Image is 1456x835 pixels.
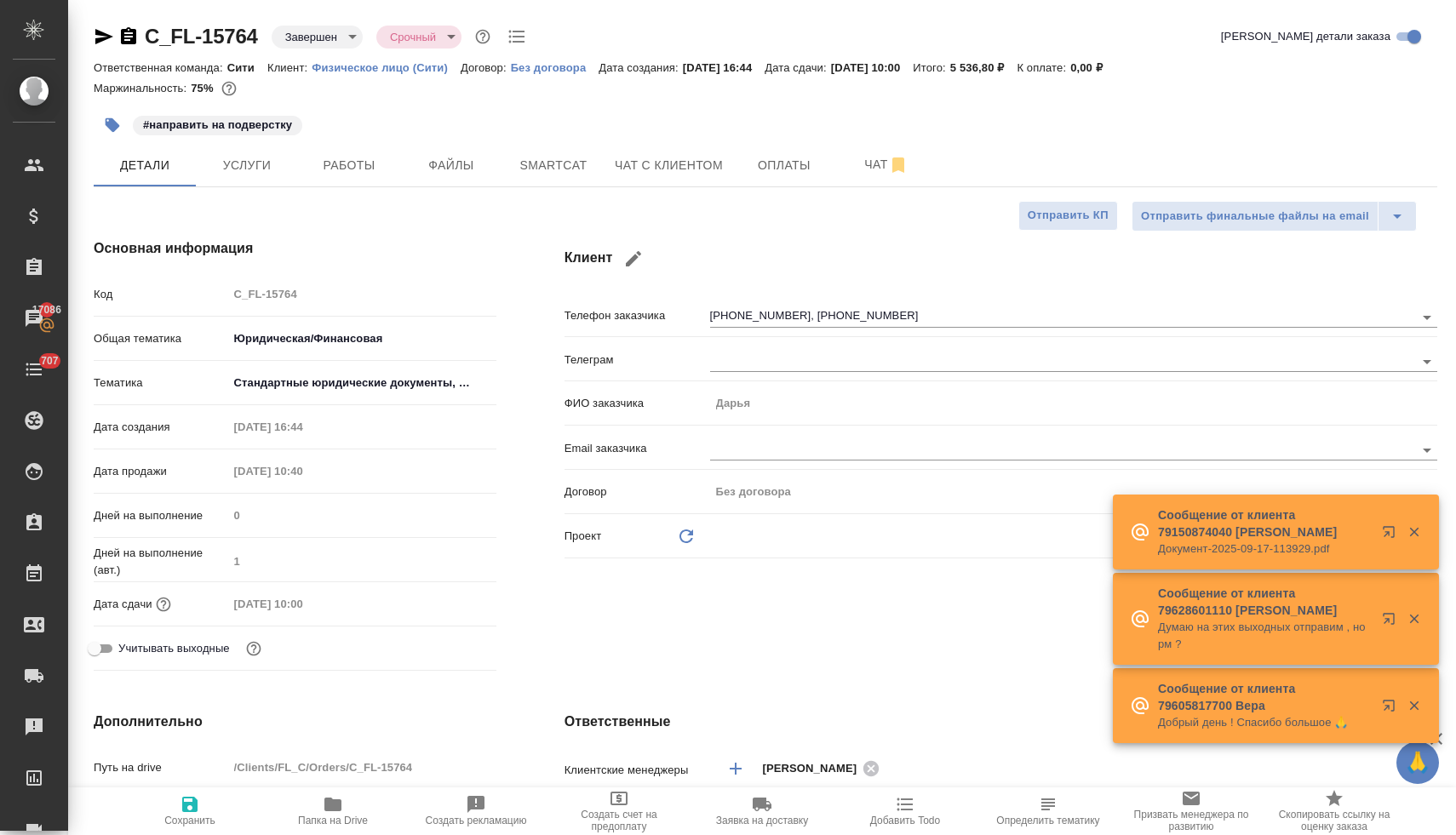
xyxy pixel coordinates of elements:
[143,117,292,134] p: #направить на подверстку
[743,155,825,176] span: Оплаты
[218,77,240,100] button: 1165.58 RUB;
[565,483,710,500] p: Договор
[1372,515,1413,556] button: Открыть в новой вкладке
[94,238,496,259] h4: Основная информация
[565,440,710,457] p: Email заказчика
[710,479,1437,504] input: Пустое поле
[118,640,230,657] span: Учитывать выходные
[472,26,494,48] button: Доп статусы указывают на важность/срочность заказа
[94,82,191,94] p: Маржинальность:
[615,155,723,176] span: Чат с клиентом
[1158,714,1371,731] p: Добрый день ! Спасибо большое 🙏
[1028,206,1109,226] span: Отправить КП
[547,787,691,835] button: Создать счет на предоплату
[715,748,756,789] button: Добавить менеджера
[152,593,175,615] button: Если добавить услуги и заполнить их объемом, то дата рассчитается автоматически
[565,395,710,412] p: ФИО заказчика
[131,117,304,131] span: направить на подверстку
[1158,619,1371,653] p: Думаю на этих выходных отправим , норм ?
[94,61,227,74] p: Ответственная команда:
[461,61,511,74] p: Договор:
[104,155,186,176] span: Детали
[888,155,909,175] svg: Отписаться
[312,61,461,74] p: Физическое лицо (Сити)
[94,759,228,776] p: Путь на drive
[834,787,977,835] button: Добавить Todo
[272,26,363,49] div: Завершен
[763,758,886,779] div: [PERSON_NAME]
[118,787,261,835] button: Сохранить
[765,61,830,74] p: Дата сдачи:
[426,815,527,826] span: Создать рекламацию
[1132,201,1379,232] button: Отправить финальные файлы на email
[280,30,342,44] button: Завершен
[376,26,461,49] div: Завершен
[145,25,258,48] a: C_FL-15764
[1132,201,1417,232] div: split button
[31,352,69,369] span: 707
[870,815,940,826] span: Добавить Todo
[565,712,1437,732] h4: Ответственные
[1018,201,1118,231] button: Отправить КП
[191,82,217,94] p: 75%
[565,238,1437,279] h4: Клиент
[308,155,390,176] span: Работы
[683,61,765,74] p: [DATE] 16:44
[298,815,368,826] span: Папка на Drive
[94,507,228,524] p: Дней на выполнение
[565,762,710,779] p: Клиентские менеджеры
[950,61,1017,74] p: 5 536,80 ₽
[1415,306,1439,329] button: Open
[1372,689,1413,729] button: Открыть в новой вкладке
[228,415,377,439] input: Пустое поле
[410,155,492,176] span: Файлы
[565,352,710,369] p: Телеграм
[94,712,496,732] h4: Дополнительно
[385,30,441,44] button: Срочный
[565,528,602,545] p: Проект
[1415,350,1439,374] button: Open
[1221,28,1390,45] span: [PERSON_NAME] детали заказа
[94,463,228,480] p: Дата продажи
[599,61,682,74] p: Дата создания:
[94,106,131,144] button: Добавить тэг
[1396,524,1431,540] button: Закрыть
[1141,207,1369,226] span: Отправить финальные файлы на email
[511,61,599,74] p: Без договора
[710,391,1437,415] input: Пустое поле
[913,61,949,74] p: Итого:
[243,638,265,660] button: Выбери, если сб и вс нужно считать рабочими днями для выполнения заказа.
[710,522,1437,551] div: ​
[4,348,64,391] a: 707
[22,301,72,318] span: 17086
[404,787,547,835] button: Создать рекламацию
[831,61,914,74] p: [DATE] 10:00
[312,60,461,74] a: Физическое лицо (Сити)
[94,545,228,579] p: Дней на выполнение (авт.)
[1396,698,1431,713] button: Закрыть
[977,787,1120,835] button: Определить тематику
[228,503,496,528] input: Пустое поле
[94,330,228,347] p: Общая тематика
[504,24,530,49] button: Todo
[565,307,710,324] p: Телефон заказчика
[228,459,377,483] input: Пустое поле
[511,60,599,74] a: Без договора
[94,26,114,47] button: Скопировать ссылку для ЯМессенджера
[94,375,228,392] p: Тематика
[261,787,404,835] button: Папка на Drive
[228,369,496,397] div: Стандартные юридические документы, договоры, уставы
[1372,602,1413,643] button: Открыть в новой вкладке
[1017,61,1070,74] p: К оплате:
[227,61,267,74] p: Сити
[118,26,139,47] button: Скопировать ссылку
[513,155,594,176] span: Smartcat
[228,282,496,306] input: Пустое поле
[94,596,152,613] p: Дата сдачи
[846,154,927,175] span: Чат
[691,787,834,835] button: Заявка на доставку
[1396,611,1431,626] button: Закрыть
[94,419,228,436] p: Дата создания
[206,155,288,176] span: Услуги
[1158,585,1371,619] p: Сообщение от клиента 79628601110 [PERSON_NAME]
